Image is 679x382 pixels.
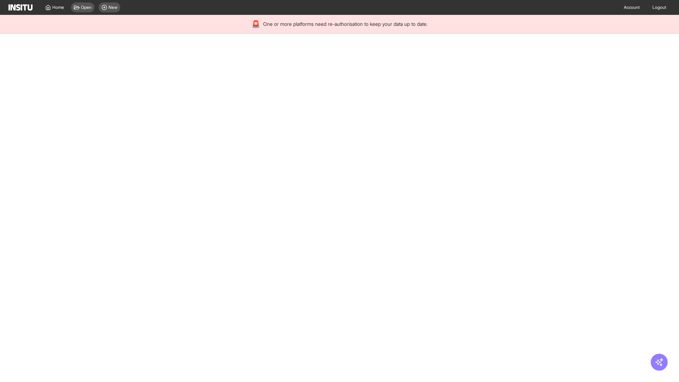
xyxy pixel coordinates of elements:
[251,19,260,29] div: 🚨
[263,21,428,28] span: One or more platforms need re-authorisation to keep your data up to date.
[52,5,64,10] span: Home
[109,5,117,10] span: New
[8,4,33,11] img: Logo
[81,5,92,10] span: Open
